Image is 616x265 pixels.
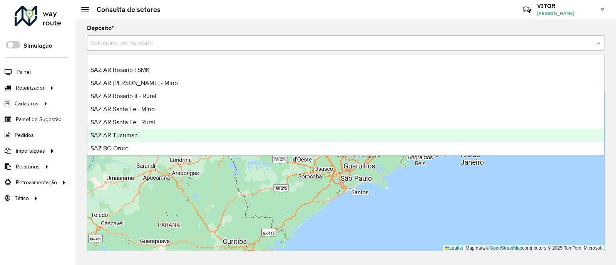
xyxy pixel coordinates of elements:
span: SAZ AR [PERSON_NAME] - Mino [90,80,178,86]
span: Painel [17,68,31,76]
a: OpenStreetMap [490,245,522,251]
span: Pedidos [15,131,34,139]
span: Painel de Sugestão [16,115,62,123]
span: Roteirizador [16,84,45,92]
span: Importações [16,147,45,155]
span: SAZ AR Tucuman [90,132,138,138]
a: Leaflet [445,245,463,251]
h2: Consulta de setores [89,5,161,14]
ng-dropdown-panel: Options list [87,55,604,156]
span: SAZ BO Oruro [90,145,129,152]
span: Cadastros [15,100,38,108]
span: SAZ AR Rosario I SMK [90,67,150,73]
span: SAZ AR Santa Fe - Mino [90,106,155,112]
label: Depósito [87,23,114,33]
span: SAZ AR Rosario II - Rural [90,93,156,99]
span: SAZ AR Santa Fe - Rural [90,119,155,125]
label: Simulação [23,41,52,50]
a: Contato Rápido [519,2,535,18]
span: Tático [15,194,29,202]
span: [PERSON_NAME] [537,10,595,17]
span: Relatórios [16,163,40,171]
span: Retroalimentação [16,178,57,187]
div: Map data © contributors,© 2025 TomTom, Microsoft [443,245,604,252]
span: | [464,245,465,251]
h3: VITOR [537,2,595,10]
